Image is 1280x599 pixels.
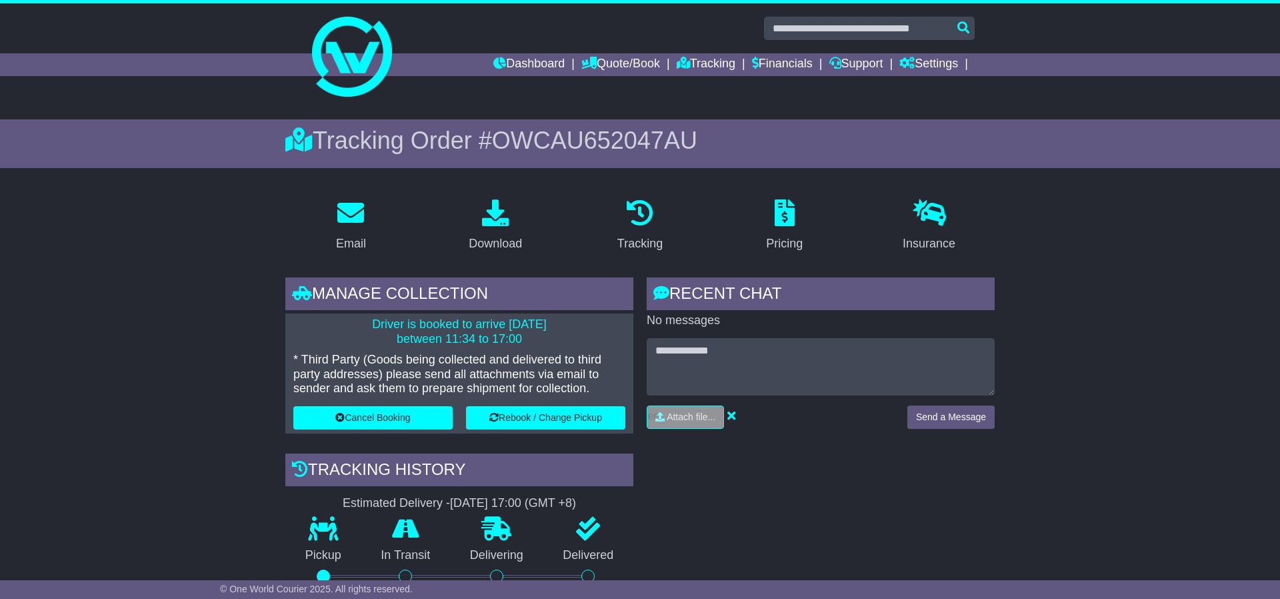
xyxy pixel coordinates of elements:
[285,277,633,314] div: Manage collection
[894,195,964,257] a: Insurance
[493,53,565,76] a: Dashboard
[285,496,633,511] div: Estimated Delivery -
[469,235,522,253] div: Download
[285,548,361,563] p: Pickup
[285,454,633,490] div: Tracking history
[829,53,883,76] a: Support
[899,53,958,76] a: Settings
[327,195,375,257] a: Email
[466,406,625,430] button: Rebook / Change Pickup
[766,235,803,253] div: Pricing
[903,235,955,253] div: Insurance
[293,353,625,396] p: * Third Party (Goods being collected and delivered to third party addresses) please send all atta...
[543,548,634,563] p: Delivered
[293,406,453,430] button: Cancel Booking
[677,53,735,76] a: Tracking
[647,314,995,328] p: No messages
[450,496,576,511] div: [DATE] 17:00 (GMT +8)
[285,126,995,155] div: Tracking Order #
[460,195,531,257] a: Download
[617,235,663,253] div: Tracking
[220,584,413,594] span: © One World Courier 2025. All rights reserved.
[361,548,451,563] p: In Transit
[609,195,671,257] a: Tracking
[581,53,660,76] a: Quote/Book
[336,235,366,253] div: Email
[492,127,697,154] span: OWCAU652047AU
[757,195,811,257] a: Pricing
[450,548,543,563] p: Delivering
[293,318,625,346] p: Driver is booked to arrive [DATE] between 11:34 to 17:00
[752,53,813,76] a: Financials
[647,277,995,314] div: RECENT CHAT
[907,406,995,429] button: Send a Message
